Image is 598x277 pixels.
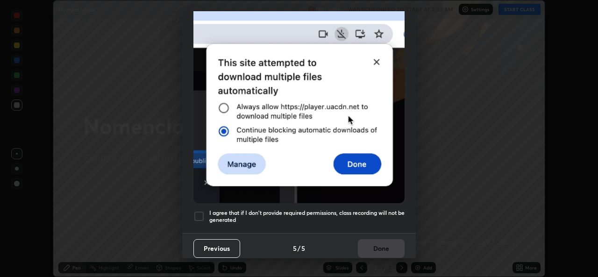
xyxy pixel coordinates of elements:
button: Previous [193,239,240,258]
h4: / [298,243,300,253]
h4: 5 [293,243,297,253]
h4: 5 [301,243,305,253]
h5: I agree that if I don't provide required permissions, class recording will not be generated [209,209,405,224]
